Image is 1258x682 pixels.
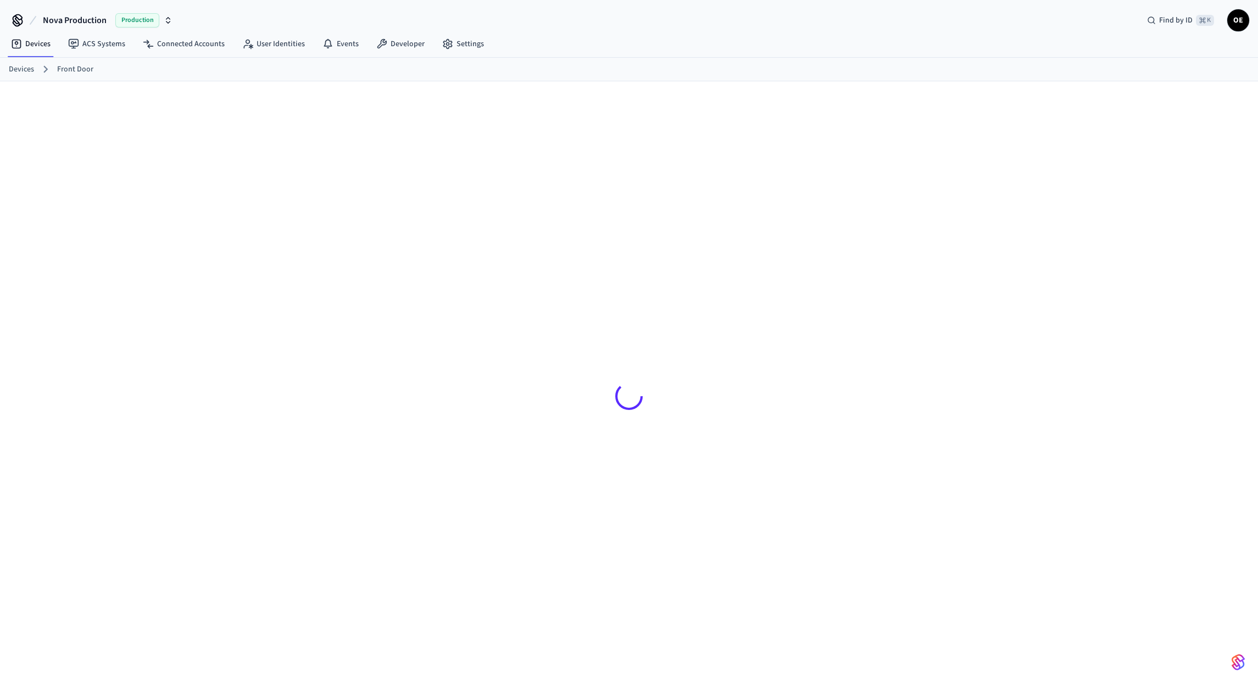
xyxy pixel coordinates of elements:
img: SeamLogoGradient.69752ec5.svg [1232,653,1245,671]
button: OE [1227,9,1249,31]
a: Settings [433,34,493,54]
span: OE [1228,10,1248,30]
a: Front Door [57,64,93,75]
a: Events [314,34,368,54]
a: User Identities [233,34,314,54]
a: Devices [2,34,59,54]
span: Find by ID [1159,15,1193,26]
span: Production [115,13,159,27]
span: ⌘ K [1196,15,1214,26]
a: Devices [9,64,34,75]
a: ACS Systems [59,34,134,54]
div: Find by ID⌘ K [1138,10,1223,30]
a: Connected Accounts [134,34,233,54]
a: Developer [368,34,433,54]
span: Nova Production [43,14,107,27]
